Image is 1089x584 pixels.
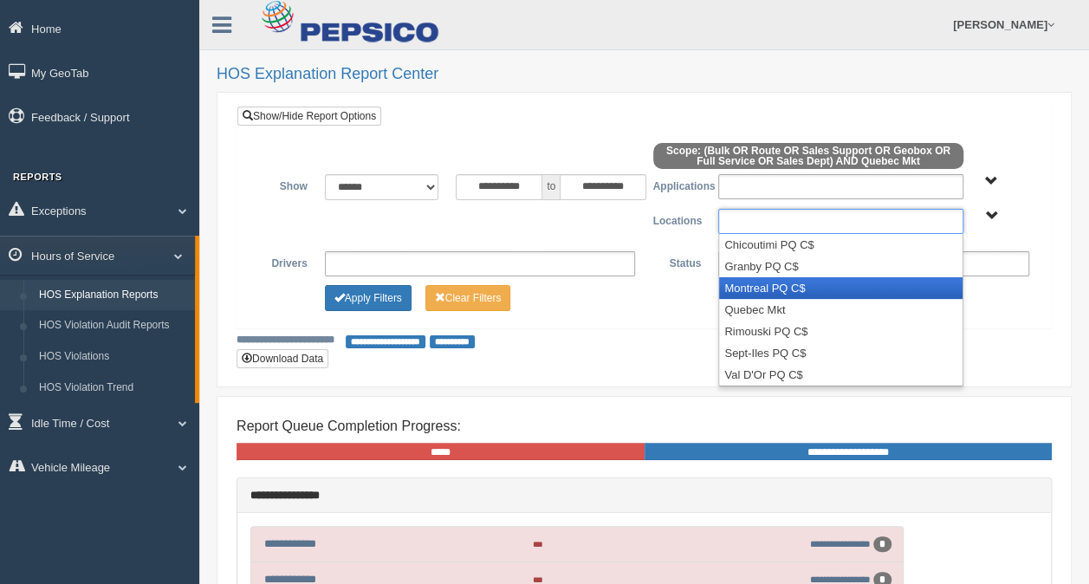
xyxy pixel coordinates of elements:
li: Montreal PQ C$ [719,277,963,299]
a: HOS Explanation Reports [31,280,195,311]
h4: Report Queue Completion Progress: [237,419,1052,434]
a: HOS Violation Trend [31,373,195,404]
label: Show [250,174,316,195]
span: Scope: (Bulk OR Route OR Sales Support OR Geobox OR Full Service OR Sales Dept) AND Quebec Mkt [653,143,964,169]
li: Rimouski PQ C$ [719,321,963,342]
a: HOS Violations [31,341,195,373]
button: Change Filter Options [425,285,511,311]
label: Drivers [250,251,316,272]
label: Status [644,251,710,272]
a: HOS Violation Audit Reports [31,310,195,341]
li: Granby PQ C$ [719,256,963,277]
li: Val D'Or PQ C$ [719,364,963,386]
label: Locations [645,209,710,230]
button: Change Filter Options [325,285,412,311]
button: Download Data [237,349,328,368]
li: Sept-Iles PQ C$ [719,342,963,364]
h2: HOS Explanation Report Center [217,66,1072,83]
label: Applications [644,174,710,195]
li: Quebec Mkt [719,299,963,321]
li: Chicoutimi PQ C$ [719,234,963,256]
a: Show/Hide Report Options [237,107,381,126]
span: to [542,174,560,200]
